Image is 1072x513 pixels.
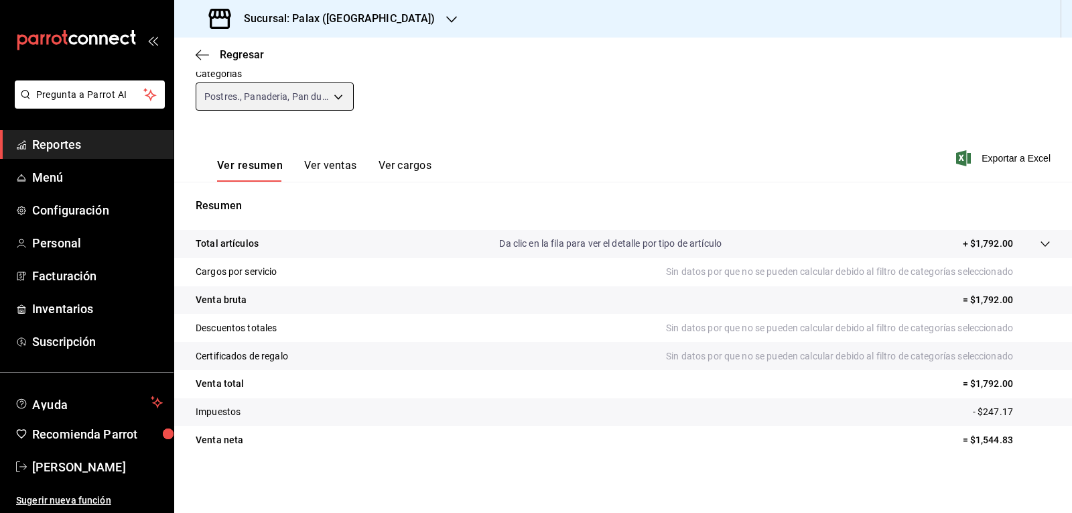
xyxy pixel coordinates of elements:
p: Sin datos por que no se pueden calcular debido al filtro de categorías seleccionado [666,265,1051,279]
span: Suscripción [32,333,163,351]
p: Venta neta [196,433,243,447]
p: Cargos por servicio [196,265,277,279]
span: Sugerir nueva función [16,494,163,508]
div: navigation tabs [217,159,431,182]
p: Venta bruta [196,293,247,307]
span: Regresar [220,48,264,61]
span: Configuración [32,201,163,219]
p: = $1,544.83 [963,433,1051,447]
a: Pregunta a Parrot AI [9,97,165,111]
span: Postres., Panaderia, Pan dulce, Postres [204,90,329,103]
span: [PERSON_NAME] [32,458,163,476]
p: - $247.17 [973,405,1051,419]
span: Pregunta a Parrot AI [36,88,144,102]
p: + $1,792.00 [963,237,1013,251]
p: Venta total [196,377,244,391]
span: Personal [32,234,163,252]
p: Impuestos [196,405,241,419]
p: = $1,792.00 [963,293,1051,307]
button: Ver cargos [379,159,432,182]
p: = $1,792.00 [963,377,1051,391]
span: Inventarios [32,300,163,318]
p: Certificados de regalo [196,349,288,363]
p: Total artículos [196,237,259,251]
p: Descuentos totales [196,321,277,335]
button: Exportar a Excel [959,150,1051,166]
span: Facturación [32,267,163,285]
p: Sin datos por que no se pueden calcular debido al filtro de categorías seleccionado [666,321,1051,335]
button: Regresar [196,48,264,61]
button: open_drawer_menu [147,35,158,46]
p: Resumen [196,198,1051,214]
h3: Sucursal: Palax ([GEOGRAPHIC_DATA]) [233,11,435,27]
label: Categorías [196,69,354,78]
button: Ver resumen [217,159,283,182]
button: Pregunta a Parrot AI [15,80,165,109]
button: Ver ventas [304,159,357,182]
span: Menú [32,168,163,186]
span: Reportes [32,135,163,154]
span: Recomienda Parrot [32,425,163,443]
span: Ayuda [32,394,145,410]
p: Da clic en la fila para ver el detalle por tipo de artículo [499,237,722,251]
p: Sin datos por que no se pueden calcular debido al filtro de categorías seleccionado [666,349,1051,363]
